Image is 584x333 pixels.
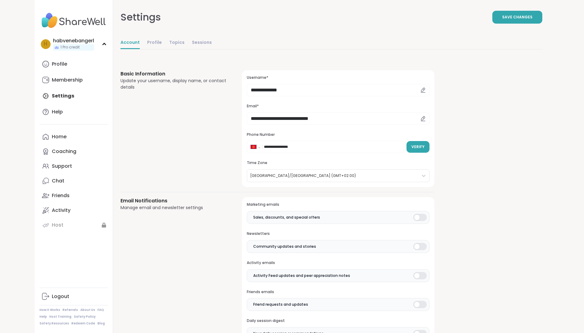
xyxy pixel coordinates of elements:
[253,244,316,249] span: Community updates and stories
[97,308,104,312] a: FAQ
[63,308,78,312] a: Referrals
[407,141,429,153] button: Verify
[40,188,108,203] a: Friends
[71,321,95,326] a: Redeem Code
[53,37,94,44] div: habvenebangerl
[247,260,429,266] h3: Activity emails
[169,37,185,49] a: Topics
[52,293,69,300] div: Logout
[247,202,429,207] h3: Marketing emails
[40,129,108,144] a: Home
[52,109,63,115] div: Help
[52,163,72,170] div: Support
[52,77,83,83] div: Membership
[247,318,429,323] h3: Daily session digest
[247,104,429,109] h3: Email*
[40,10,108,31] img: ShareWell Nav Logo
[40,308,60,312] a: How It Works
[120,205,227,211] div: Manage email and newsletter settings
[52,61,67,67] div: Profile
[411,144,425,150] span: Verify
[502,14,532,20] span: Save Changes
[247,160,429,166] h3: Time Zone
[49,315,71,319] a: Host Training
[120,197,227,205] h3: Email Notifications
[247,289,429,295] h3: Friends emails
[253,302,308,307] span: Friend requests and updates
[97,321,105,326] a: Blog
[120,78,227,90] div: Update your username, display name, or contact details
[147,37,162,49] a: Profile
[120,70,227,78] h3: Basic Information
[74,315,96,319] a: Safety Policy
[52,148,76,155] div: Coaching
[247,231,429,236] h3: Newsletters
[52,222,63,228] div: Host
[247,132,429,137] h3: Phone Number
[120,10,161,25] div: Settings
[52,178,64,184] div: Chat
[40,105,108,119] a: Help
[52,133,67,140] div: Home
[253,215,320,220] span: Sales, discounts, and special offers
[40,321,69,326] a: Safety Resources
[40,315,47,319] a: Help
[253,273,350,278] span: Activity Feed updates and peer appreciation notes
[80,308,95,312] a: About Us
[40,203,108,218] a: Activity
[247,75,429,80] h3: Username*
[40,57,108,71] a: Profile
[52,192,70,199] div: Friends
[120,37,140,49] a: Account
[492,11,542,24] button: Save Changes
[192,37,212,49] a: Sessions
[40,289,108,304] a: Logout
[40,144,108,159] a: Coaching
[52,207,71,214] div: Activity
[60,45,80,50] span: 1 Pro credit
[40,174,108,188] a: Chat
[40,159,108,174] a: Support
[40,218,108,232] a: Host
[40,73,108,87] a: Membership
[44,40,47,48] span: h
